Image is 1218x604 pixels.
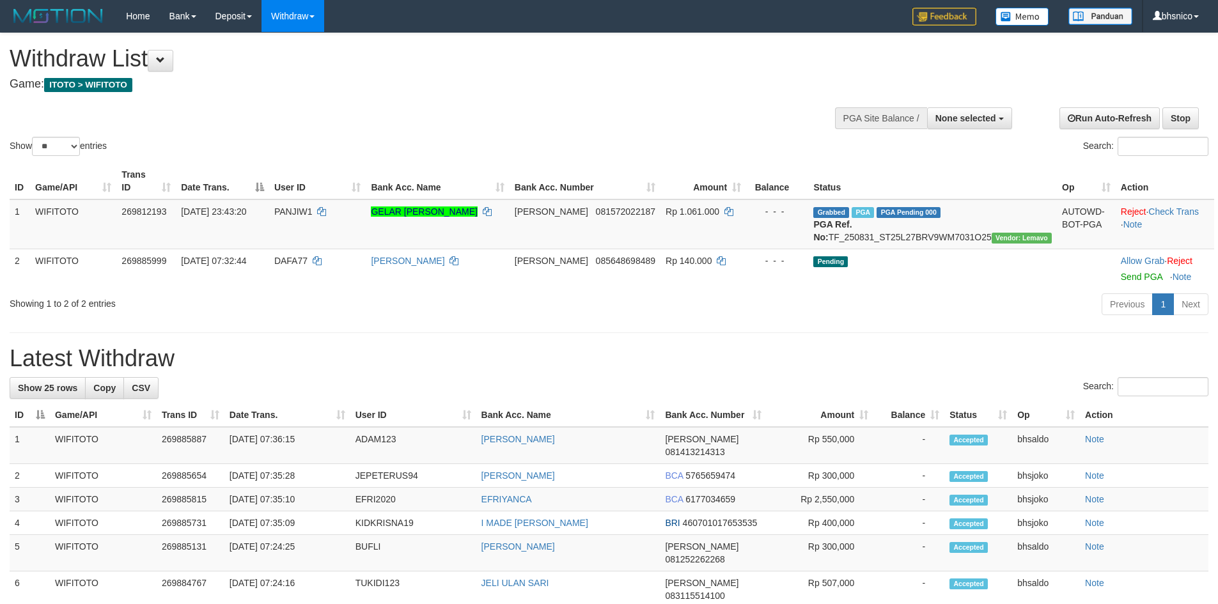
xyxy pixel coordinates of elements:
th: Op: activate to sort column ascending [1012,403,1080,427]
a: Send PGA [1121,272,1162,282]
th: ID [10,163,30,199]
th: Status [808,163,1057,199]
input: Search: [1118,137,1208,156]
td: JEPETERUS94 [350,464,476,488]
span: · [1121,256,1167,266]
td: 269885887 [157,427,224,464]
td: - [873,488,944,511]
td: 3 [10,488,50,511]
a: Allow Grab [1121,256,1164,266]
th: Date Trans.: activate to sort column ascending [224,403,350,427]
td: [DATE] 07:24:25 [224,535,350,571]
th: Game/API: activate to sort column ascending [50,403,157,427]
td: - [873,511,944,535]
a: Check Trans [1148,206,1199,217]
a: EFRIYANCA [481,494,532,504]
td: - [873,535,944,571]
td: WIFITOTO [30,249,116,288]
span: Grabbed [813,207,849,218]
td: TF_250831_ST25L27BRV9WM7031O25 [808,199,1057,249]
span: Copy 460701017653535 to clipboard [683,518,758,528]
a: [PERSON_NAME] [481,434,555,444]
td: - [873,427,944,464]
img: MOTION_logo.png [10,6,107,26]
span: DAFA77 [274,256,308,266]
a: Note [1085,434,1104,444]
span: Rp 1.061.000 [666,206,719,217]
td: Rp 300,000 [767,535,873,571]
td: 2 [10,249,30,288]
span: PANJIW1 [274,206,313,217]
a: Previous [1102,293,1153,315]
td: WIFITOTO [50,535,157,571]
img: panduan.png [1068,8,1132,25]
div: - - - [751,254,803,267]
a: 1 [1152,293,1174,315]
td: BUFLI [350,535,476,571]
span: Accepted [949,435,988,445]
th: User ID: activate to sort column ascending [269,163,366,199]
span: Show 25 rows [18,383,77,393]
span: Vendor URL: https://settle2.1velocity.biz [992,233,1052,244]
span: [PERSON_NAME] [515,256,588,266]
td: 1 [10,199,30,249]
a: JELI ULAN SARI [481,578,549,588]
a: Run Auto-Refresh [1059,107,1160,129]
a: GELAR [PERSON_NAME] [371,206,478,217]
span: Accepted [949,471,988,482]
td: bhsjoko [1012,488,1080,511]
a: Reject [1167,256,1192,266]
span: BCA [665,470,683,481]
span: 269885999 [121,256,166,266]
a: I MADE [PERSON_NAME] [481,518,588,528]
span: Accepted [949,578,988,589]
td: bhsjoko [1012,464,1080,488]
span: None selected [935,113,996,123]
span: PGA Pending [877,207,941,218]
span: Copy 081413214313 to clipboard [665,447,724,457]
td: [DATE] 07:36:15 [224,427,350,464]
td: Rp 400,000 [767,511,873,535]
th: Bank Acc. Name: activate to sort column ascending [476,403,660,427]
td: [DATE] 07:35:28 [224,464,350,488]
a: Reject [1121,206,1146,217]
span: Copy 083115514100 to clipboard [665,591,724,601]
td: WIFITOTO [50,464,157,488]
td: Rp 2,550,000 [767,488,873,511]
td: WIFITOTO [50,511,157,535]
td: Rp 300,000 [767,464,873,488]
a: Next [1173,293,1208,315]
a: Note [1085,470,1104,481]
a: Stop [1162,107,1199,129]
span: [DATE] 23:43:20 [181,206,246,217]
span: ITOTO > WIFITOTO [44,78,132,92]
span: Accepted [949,542,988,553]
td: 269885731 [157,511,224,535]
th: Status: activate to sort column ascending [944,403,1012,427]
td: [DATE] 07:35:09 [224,511,350,535]
a: [PERSON_NAME] [371,256,444,266]
th: Bank Acc. Number: activate to sort column ascending [660,403,767,427]
td: KIDKRISNA19 [350,511,476,535]
span: Copy 085648698489 to clipboard [596,256,655,266]
td: · [1116,249,1214,288]
a: Note [1123,219,1143,229]
th: Amount: activate to sort column ascending [660,163,746,199]
td: 269885654 [157,464,224,488]
th: Action [1116,163,1214,199]
td: Rp 550,000 [767,427,873,464]
button: None selected [927,107,1012,129]
div: Showing 1 to 2 of 2 entries [10,292,498,310]
span: BCA [665,494,683,504]
th: Op: activate to sort column ascending [1057,163,1116,199]
span: [DATE] 07:32:44 [181,256,246,266]
img: Feedback.jpg [912,8,976,26]
a: Note [1173,272,1192,282]
th: Balance [746,163,808,199]
td: EFRI2020 [350,488,476,511]
a: [PERSON_NAME] [481,541,555,552]
span: 269812193 [121,206,166,217]
span: CSV [132,383,150,393]
span: Accepted [949,495,988,506]
td: · · [1116,199,1214,249]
